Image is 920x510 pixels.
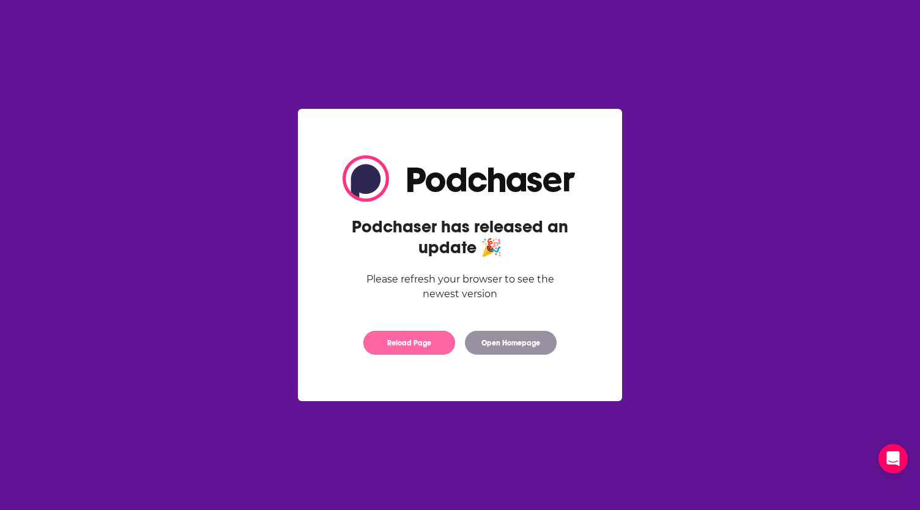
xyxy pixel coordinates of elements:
div: Open Intercom Messenger [878,444,908,473]
button: Reload Page [363,331,455,355]
h2: Podchaser has released an update 🎉 [343,216,577,258]
img: Logo [343,155,577,202]
div: Please refresh your browser to see the newest version [343,272,577,301]
button: Open Homepage [465,331,557,355]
